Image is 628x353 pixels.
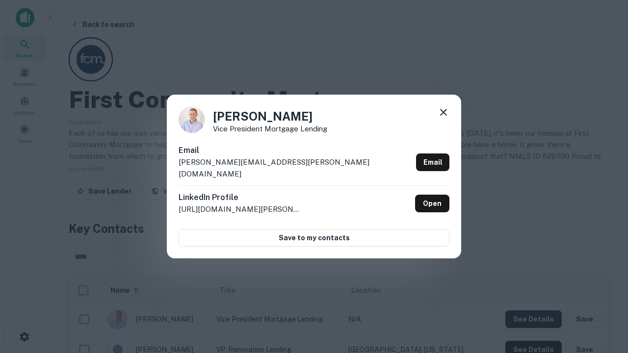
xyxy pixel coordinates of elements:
a: Open [415,195,449,212]
h6: LinkedIn Profile [179,192,301,203]
h4: [PERSON_NAME] [213,107,327,125]
a: Email [416,153,449,171]
iframe: Chat Widget [579,275,628,322]
p: Vice President Mortgage Lending [213,125,327,132]
p: [PERSON_NAME][EMAIL_ADDRESS][PERSON_NAME][DOMAIN_NAME] [179,156,412,179]
button: Save to my contacts [179,229,449,247]
h6: Email [179,145,412,156]
p: [URL][DOMAIN_NAME][PERSON_NAME] [179,203,301,215]
img: 1520878720083 [179,106,205,133]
